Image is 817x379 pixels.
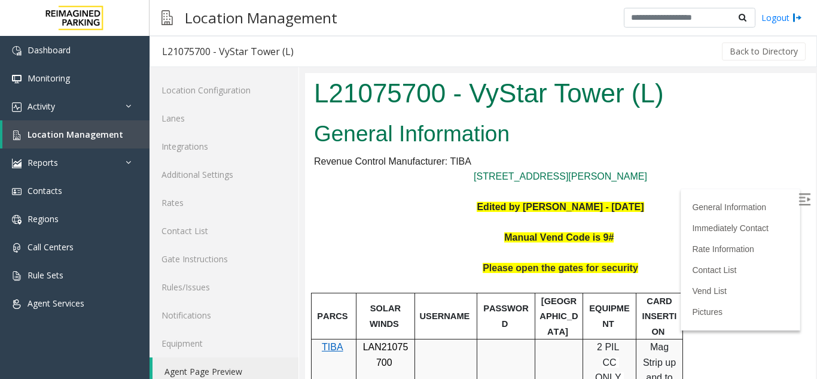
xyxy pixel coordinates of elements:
a: General Information [387,129,461,139]
span: Mag Strip up and to the Left [337,269,374,325]
span: SOLAR WINDS [65,231,98,256]
span: USERNAME [115,238,165,248]
img: 'icon' [12,102,22,112]
img: pageIcon [161,3,173,32]
span: 2 PIL [292,269,314,279]
span: Call Centers [28,241,74,253]
img: 'icon' [12,159,22,168]
span: [GEOGRAPHIC_DATA] [234,223,273,263]
a: Rate Information [387,171,449,181]
img: 'icon' [12,215,22,225]
a: Location Management [2,120,150,148]
span: CC ONLY [290,284,316,310]
span: Reports [28,157,58,168]
span: Agent Services [28,298,84,309]
a: Contact List [150,217,298,245]
a: Gate Instructions [150,245,298,273]
a: Logout [761,11,802,24]
a: Equipment [150,329,298,357]
a: Rates [150,189,298,217]
img: 'icon' [12,74,22,84]
span: Regions [28,213,59,225]
a: Vend List [387,213,422,223]
span: Manual Vend Code is 9# [199,159,309,169]
span: LAN21075700 [58,269,103,295]
img: 'icon' [12,46,22,56]
span: CARD INSERTION [337,223,372,263]
a: Location Configuration [150,76,298,104]
a: TIBA [17,269,38,279]
a: Integrations [150,132,298,160]
span: Contacts [28,185,62,196]
img: 'icon' [12,131,22,140]
h3: Location Management [179,3,343,32]
a: [STREET_ADDRESS][PERSON_NAME] [169,98,342,108]
img: 'icon' [12,187,22,196]
span: PARCS [12,238,42,248]
span: Tb [56,315,68,325]
span: Please open the gates for security [178,190,333,200]
span: Rule Sets [28,269,63,281]
b: Edited by [PERSON_NAME] - [DATE] [172,129,339,139]
button: Back to Directory [722,43,806,60]
img: 'icon' [12,271,22,281]
img: logout [792,11,802,24]
a: Notifications [150,301,298,329]
span: Monitoring [28,72,70,84]
a: Contact List [387,192,431,202]
span: EQUIPMENT [284,231,325,256]
img: 'icon' [12,299,22,309]
a: Immediately Contact [387,150,464,160]
h1: L21075700 - VyStar Tower (L) [9,2,502,39]
span: Location Management [28,129,123,140]
img: 'icon' [12,243,22,253]
img: Open/Close Sidebar Menu [493,120,505,132]
a: Rules/Issues [150,273,298,301]
div: L21075700 - VyStar Tower (L) [162,44,294,59]
h2: General Information [9,46,502,77]
span: - Server [68,315,102,325]
span: PASSWORD [178,231,224,256]
a: Additional Settings [150,160,298,189]
span: Activity [28,101,55,112]
a: Pictures [387,234,417,244]
span: Revenue Control Manufacturer: TIBA [9,83,166,93]
a: Lanes [150,104,298,132]
span: Dashboard [28,44,71,56]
